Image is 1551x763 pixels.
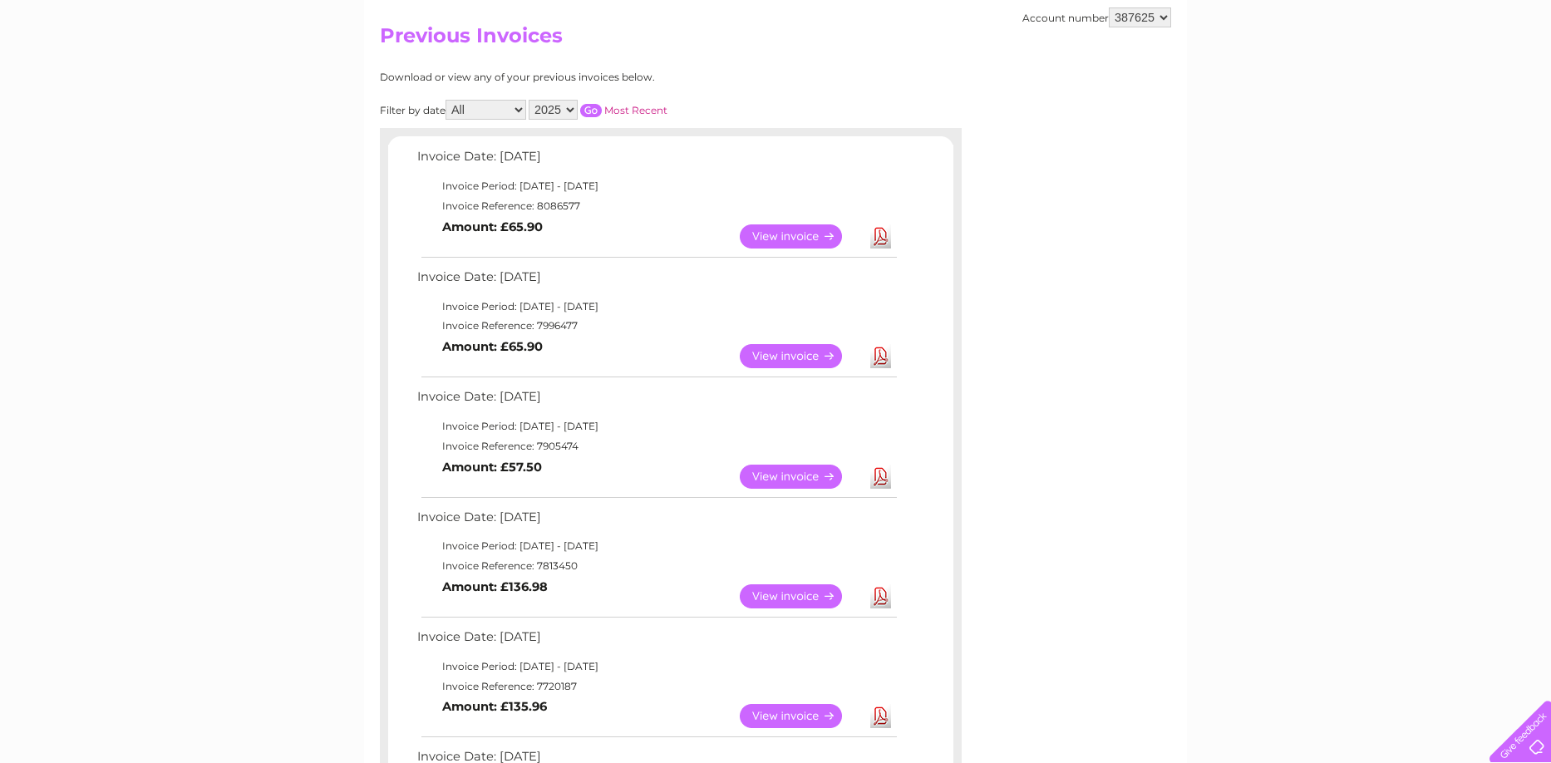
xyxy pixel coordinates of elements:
b: Amount: £57.50 [442,460,542,475]
td: Invoice Reference: 7813450 [413,556,899,576]
div: Clear Business is a trading name of Verastar Limited (registered in [GEOGRAPHIC_DATA] No. 3667643... [384,9,1169,81]
a: Download [870,704,891,728]
a: Water [1258,71,1290,83]
td: Invoice Reference: 7720187 [413,677,899,697]
td: Invoice Period: [DATE] - [DATE] [413,176,899,196]
td: Invoice Period: [DATE] - [DATE] [413,297,899,317]
a: Energy [1300,71,1337,83]
a: Blog [1406,71,1430,83]
b: Amount: £65.90 [442,219,543,234]
td: Invoice Date: [DATE] [413,145,899,176]
a: View [740,584,862,608]
td: Invoice Reference: 7996477 [413,316,899,336]
a: Download [870,344,891,368]
a: View [740,704,862,728]
div: Account number [1022,7,1171,27]
a: Download [870,465,891,489]
a: View [740,224,862,249]
div: Download or view any of your previous invoices below. [380,71,816,83]
td: Invoice Period: [DATE] - [DATE] [413,536,899,556]
a: Most Recent [604,104,667,116]
img: logo.png [54,43,139,94]
td: Invoice Reference: 8086577 [413,196,899,216]
h2: Previous Invoices [380,24,1171,56]
b: Amount: £135.96 [442,699,547,714]
td: Invoice Date: [DATE] [413,266,899,297]
a: View [740,344,862,368]
b: Amount: £65.90 [442,339,543,354]
b: Amount: £136.98 [442,579,548,594]
div: Filter by date [380,100,816,120]
a: View [740,465,862,489]
a: Download [870,224,891,249]
a: 0333 014 3131 [1238,8,1352,29]
td: Invoice Date: [DATE] [413,386,899,416]
a: Telecoms [1347,71,1396,83]
td: Invoice Period: [DATE] - [DATE] [413,416,899,436]
a: Log out [1496,71,1535,83]
td: Invoice Date: [DATE] [413,506,899,537]
td: Invoice Reference: 7905474 [413,436,899,456]
a: Contact [1440,71,1481,83]
a: Download [870,584,891,608]
td: Invoice Period: [DATE] - [DATE] [413,657,899,677]
td: Invoice Date: [DATE] [413,626,899,657]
